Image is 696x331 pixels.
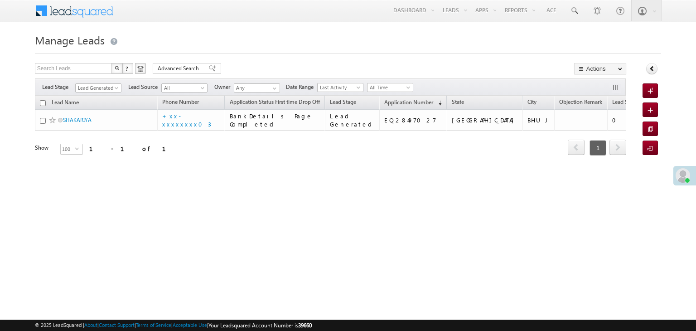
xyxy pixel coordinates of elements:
a: City [523,97,541,109]
a: All Time [367,83,413,92]
span: Last Activity [318,83,361,92]
span: Application Number [384,99,433,106]
span: Objection Remark [559,98,602,105]
a: Application Status First time Drop Off [225,97,324,109]
span: Lead Score [612,98,638,105]
div: BHUJ [527,116,550,124]
div: 1 - 1 of 1 [89,143,177,154]
a: next [609,141,626,155]
button: Actions [574,63,626,74]
span: 100 [61,144,75,154]
a: All [161,83,208,92]
span: ? [126,64,130,72]
a: Acceptable Use [173,322,207,328]
span: Date Range [286,83,317,91]
span: 39660 [298,322,312,329]
span: Owner [214,83,234,91]
a: Lead Score [608,97,643,109]
span: Lead Stage [42,83,75,91]
a: Last Activity [317,83,363,92]
a: Application Number (sorted descending) [380,97,446,109]
div: BankDetails Page Completed [230,112,321,128]
span: State [452,98,464,105]
img: Search [115,66,119,70]
div: [GEOGRAPHIC_DATA] [452,116,518,124]
span: Lead Source [128,83,161,91]
a: State [447,97,469,109]
span: Lead Generated [76,84,119,92]
a: Phone Number [158,97,203,109]
span: select [75,146,82,151]
button: ? [122,63,133,74]
span: © 2025 LeadSquared | | | | | [35,321,312,330]
input: Type to Search [234,83,280,92]
a: SHAKARIYA [63,117,92,123]
span: prev [568,140,585,155]
span: All Time [367,83,411,92]
div: 0 [612,116,639,124]
span: Lead Stage [330,98,356,105]
a: Contact Support [99,322,135,328]
span: next [609,140,626,155]
span: Phone Number [162,98,199,105]
span: All [162,84,205,92]
span: Application Status First time Drop Off [230,98,320,105]
span: Advanced Search [158,64,202,73]
div: Show [35,144,53,152]
span: City [527,98,536,105]
a: Lead Generated [75,83,121,92]
span: (sorted descending) [435,99,442,107]
div: Lead Generated [330,112,375,128]
span: Your Leadsquared Account Number is [208,322,312,329]
div: EQ28497027 [384,116,443,124]
a: Lead Stage [325,97,361,109]
a: About [84,322,97,328]
a: prev [568,141,585,155]
a: Objection Remark [555,97,607,109]
a: Show All Items [268,84,279,93]
span: 1 [590,140,606,156]
a: Terms of Service [136,322,171,328]
a: Lead Name [47,97,83,109]
a: +xx-xxxxxxxx03 [162,112,211,128]
span: Manage Leads [35,33,105,47]
input: Check all records [40,100,46,106]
